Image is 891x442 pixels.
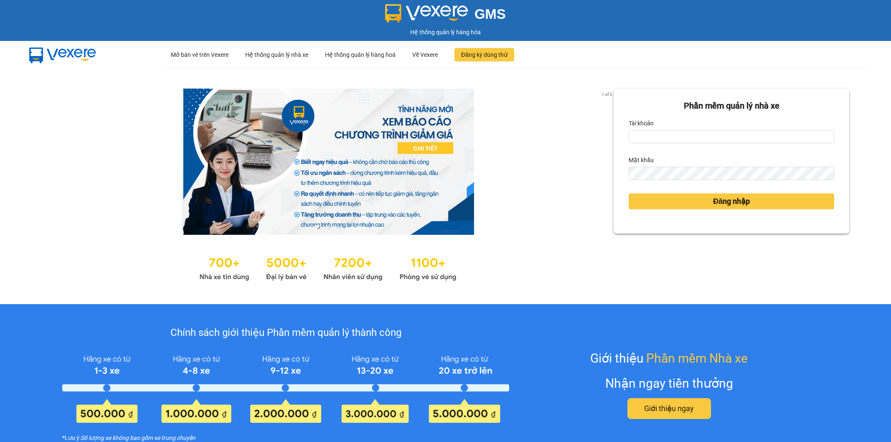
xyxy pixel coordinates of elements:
button: Giới thiệu ngay [627,398,711,419]
li: slide item 3 [336,225,340,228]
li: slide item 1 [316,225,320,228]
span: GMS [475,6,506,22]
span: Đăng nhập [713,196,750,207]
input: Mật khẩu [629,167,834,180]
div: Hệ thống quản lý nhà xe [245,41,308,68]
div: Về Vexere [412,41,438,68]
div: Hệ thống quản lý hàng hóa [2,28,889,37]
div: Phần mềm quản lý nhà xe [629,99,834,112]
span: Đăng ký dùng thử [461,50,508,59]
a: GMS [385,13,506,19]
span: Phần mềm Nhà xe [646,348,748,368]
button: next slide / item [602,89,614,235]
li: slide item 2 [326,225,330,228]
div: Mở bán vé trên Vexere [171,41,228,68]
img: policy-intruduce-detail.png [62,351,509,423]
img: mbUUG5Q.png [21,41,104,69]
div: Hệ thống quản lý hàng hoá [325,41,396,68]
button: previous slide / item [42,89,53,235]
p: 1 of 3 [599,89,614,99]
span: Giới thiệu ngay [644,403,694,414]
button: Đăng ký dùng thử [454,48,514,61]
div: Chính sách giới thiệu Phần mềm quản lý thành công [62,325,509,341]
input: Tài khoản [629,130,834,143]
img: Statistics.png [199,251,457,283]
label: Mật khẩu [629,153,654,167]
label: Tài khoản [629,117,654,130]
img: logo 2 [385,4,468,23]
button: Đăng nhập [629,193,834,209]
div: Nhận ngay tiền thưởng [605,373,733,393]
div: Giới thiệu [590,348,748,368]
